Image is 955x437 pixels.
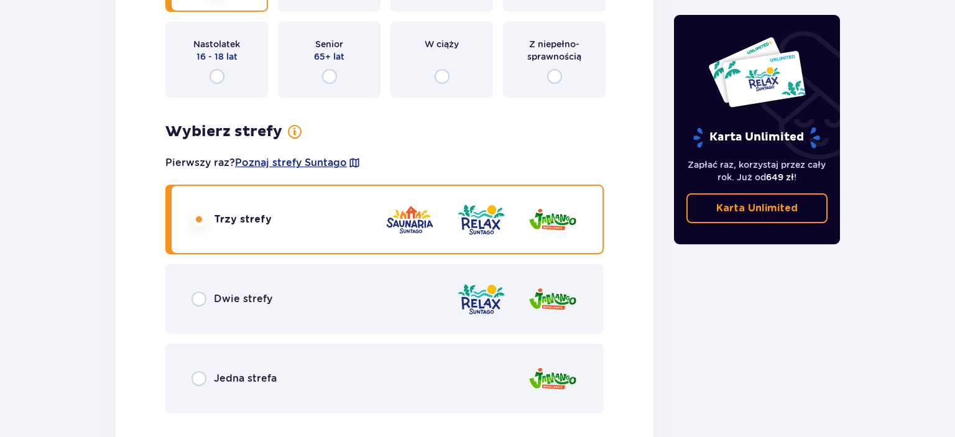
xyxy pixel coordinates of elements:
span: Z niepełno­sprawnością [514,38,594,63]
p: Karta Unlimited [692,127,821,149]
p: Karta Unlimited [716,201,798,215]
p: Zapłać raz, korzystaj przez cały rok. Już od ! [686,159,828,183]
p: Pierwszy raz? [165,156,361,170]
img: Dwie karty całoroczne do Suntago z napisem 'UNLIMITED RELAX', na białym tle z tropikalnymi liśćmi... [708,36,806,108]
span: Nastolatek [193,38,240,50]
img: Jamango [528,282,578,317]
span: 16 - 18 lat [196,50,238,63]
span: 65+ lat [314,50,344,63]
span: Trzy strefy [214,213,272,226]
span: 649 zł [766,172,794,182]
span: W ciąży [425,38,459,50]
a: Karta Unlimited [686,193,828,223]
h3: Wybierz strefy [165,122,282,141]
img: Relax [456,202,506,237]
img: Jamango [528,361,578,397]
span: Senior [315,38,343,50]
img: Jamango [528,202,578,237]
img: Relax [456,282,506,317]
span: Jedna strefa [214,372,277,385]
img: Saunaria [385,202,435,237]
span: Dwie strefy [214,292,272,306]
a: Poznaj strefy Suntago [235,156,347,170]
